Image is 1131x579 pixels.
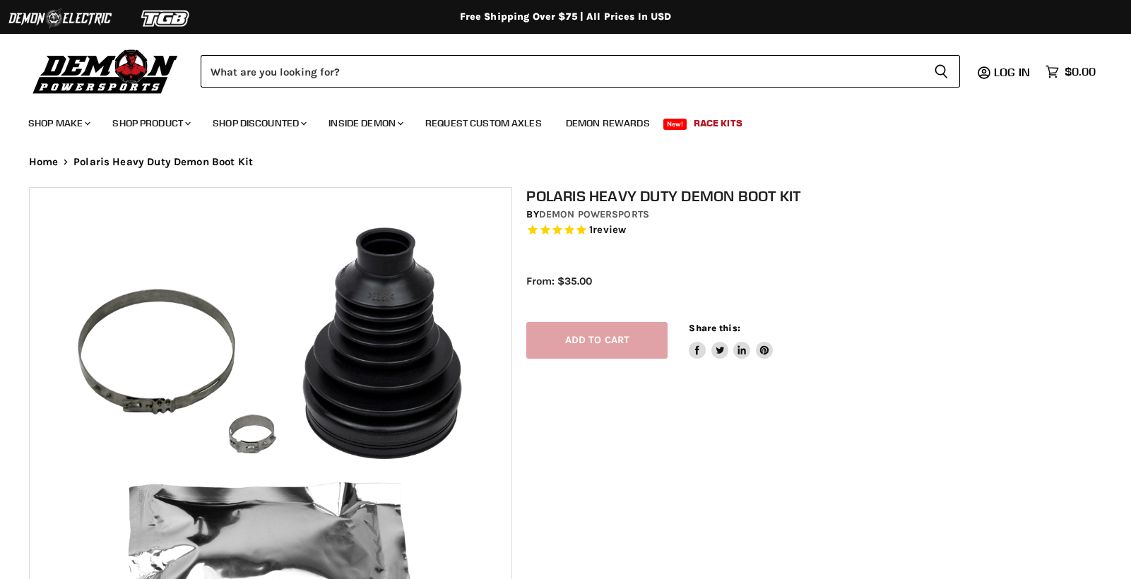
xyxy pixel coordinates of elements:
[593,223,626,236] span: review
[415,109,552,138] a: Request Custom Axles
[201,55,960,88] form: Product
[73,156,253,168] span: Polaris Heavy Duty Demon Boot Kit
[29,156,59,168] a: Home
[526,207,1117,222] div: by
[689,322,773,359] aside: Share this:
[663,119,687,130] span: New!
[526,223,1117,238] span: Rated 5.0 out of 5 stars 1 reviews
[589,223,626,236] span: 1 reviews
[539,208,649,220] a: Demon Powersports
[7,5,113,32] img: Demon Electric Logo 2
[923,55,960,88] button: Search
[988,66,1038,78] a: Log in
[201,55,923,88] input: Search
[102,109,199,138] a: Shop Product
[28,46,183,96] img: Demon Powersports
[1038,61,1103,82] a: $0.00
[1065,65,1096,78] span: $0.00
[689,323,740,333] span: Share this:
[113,5,219,32] img: TGB Logo 2
[555,109,661,138] a: Demon Rewards
[526,187,1117,205] h1: Polaris Heavy Duty Demon Boot Kit
[318,109,412,138] a: Inside Demon
[18,103,1092,138] ul: Main menu
[526,275,592,287] span: From: $35.00
[683,109,753,138] a: Race Kits
[18,109,99,138] a: Shop Make
[994,65,1030,79] span: Log in
[1,11,1131,23] div: Free Shipping Over $75 | All Prices In USD
[202,109,315,138] a: Shop Discounted
[1,156,1131,168] nav: Breadcrumbs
